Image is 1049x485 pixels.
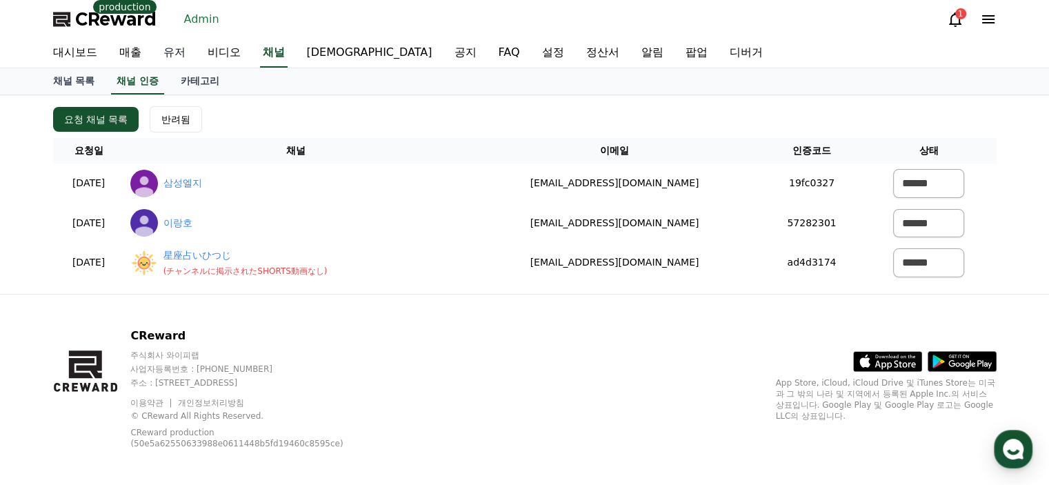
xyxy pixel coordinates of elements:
a: Settings [178,370,265,405]
a: 정산서 [575,39,630,68]
td: [EMAIL_ADDRESS][DOMAIN_NAME] [467,204,763,244]
a: 매출 [108,39,152,68]
a: 삼성엘지 [163,176,202,190]
p: 주소 : [STREET_ADDRESS] [130,377,372,388]
td: ad4d3174 [762,243,861,283]
th: 상태 [861,138,997,164]
div: 1 [955,8,966,19]
span: Settings [204,391,238,402]
td: [EMAIL_ADDRESS][DOMAIN_NAME] [467,164,763,204]
a: 카테고리 [170,68,230,95]
td: [EMAIL_ADDRESS][DOMAIN_NAME] [467,243,763,283]
div: 요청 채널 목록 [64,112,128,126]
button: 요청 채널 목록 [53,107,139,132]
a: 채널 [260,39,288,68]
a: CReward [53,8,157,30]
a: 공지 [443,39,487,68]
td: 57282301 [762,204,861,244]
a: 이용약관 [130,398,174,408]
p: [DATE] [59,255,119,270]
p: ( チャンネルに掲示されたSHORTS動画なし ) [163,266,328,277]
img: 星座占いひつじ [130,249,158,277]
a: Home [4,370,91,405]
span: Home [35,391,59,402]
p: App Store, iCloud, iCloud Drive 및 iTunes Store는 미국과 그 밖의 나라 및 지역에서 등록된 Apple Inc.의 서비스 상표입니다. Goo... [776,377,997,422]
p: [DATE] [59,216,119,230]
button: 반려됨 [150,106,202,132]
a: 비디오 [197,39,252,68]
a: 이랑호 [163,216,192,230]
a: 유저 [152,39,197,68]
p: [DATE] [59,176,119,190]
a: 개인정보처리방침 [178,398,244,408]
th: 요청일 [53,138,125,164]
img: 이랑호 [130,209,158,237]
a: Admin [179,8,225,30]
a: Messages [91,370,178,405]
a: 채널 인증 [111,68,164,95]
a: 알림 [630,39,674,68]
p: © CReward All Rights Reserved. [130,410,372,422]
span: CReward [75,8,157,30]
a: 팝업 [674,39,718,68]
th: 채널 [125,138,467,164]
a: 채널 목록 [42,68,106,95]
th: 인증코드 [762,138,861,164]
span: Messages [114,392,155,403]
a: 星座占いひつじ [163,248,328,263]
td: 19fc0327 [762,164,861,204]
a: [DEMOGRAPHIC_DATA] [296,39,443,68]
a: 설정 [530,39,575,68]
img: 삼성엘지 [130,170,158,197]
a: 디버거 [718,39,773,68]
a: FAQ [487,39,530,68]
div: 반려됨 [161,112,190,126]
p: CReward production (50e5a62550633988e0611448b5fd19460c8595ce) [130,427,351,449]
p: 주식회사 와이피랩 [130,350,372,361]
p: CReward [130,328,372,344]
th: 이메일 [467,138,763,164]
a: 1 [947,11,963,28]
p: 사업자등록번호 : [PHONE_NUMBER] [130,364,372,375]
a: 대시보드 [42,39,108,68]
